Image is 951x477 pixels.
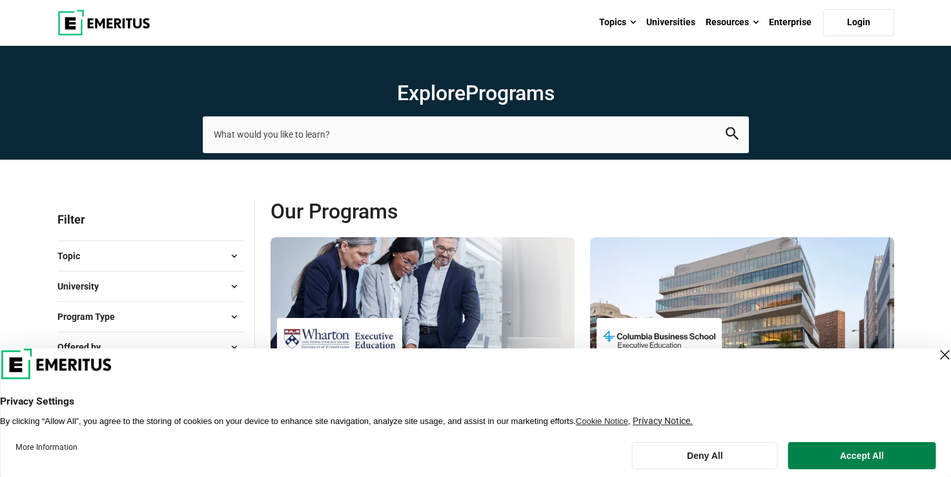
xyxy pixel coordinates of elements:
[726,131,739,143] a: search
[465,81,555,105] span: Programs
[57,307,244,326] button: Program Type
[57,198,244,240] p: Filter
[726,127,739,142] button: search
[590,237,894,441] a: Digital Marketing Course by Columbia Business School Executive Education - September 11, 2025 Col...
[203,80,749,106] h1: Explore
[57,246,244,266] button: Topic
[603,324,715,354] img: Columbia Business School Executive Education
[57,277,244,296] button: University
[57,249,90,263] span: Topic
[271,198,582,224] span: Our Programs
[590,237,894,366] img: Digital Marketing | Online Digital Marketing Course
[57,279,109,293] span: University
[57,310,125,324] span: Program Type
[57,337,244,357] button: Offered by
[271,237,575,366] img: Driving Strategic Innovation: Leading Complex Initiatives for Impact | Online Digital Transformat...
[57,340,111,354] span: Offered by
[823,9,894,36] a: Login
[271,237,575,458] a: Digital Transformation Course by Wharton Executive Education - September 10, 2025 Wharton Executi...
[283,324,396,354] img: Wharton Executive Education
[203,116,749,153] input: search-page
